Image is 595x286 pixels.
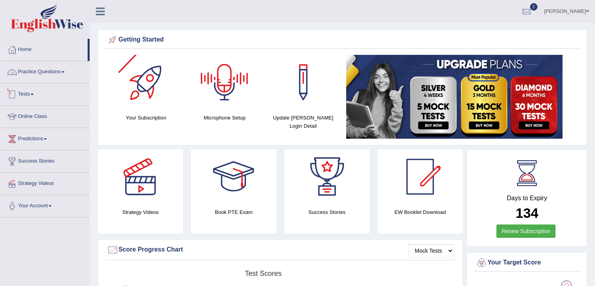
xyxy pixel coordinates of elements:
h4: Update [PERSON_NAME] Login Detail [268,114,339,130]
div: Getting Started [107,34,578,46]
a: Strategy Videos [0,173,90,192]
h4: Book PTE Exam [191,208,276,216]
div: Your Target Score [476,257,578,269]
a: Your Account [0,195,90,215]
tspan: Test scores [245,270,282,277]
a: Online Class [0,106,90,125]
a: Practice Questions [0,61,90,81]
a: Tests [0,83,90,103]
b: 134 [516,205,538,221]
h4: Success Stories [284,208,370,216]
a: Renew Subscription [496,224,555,238]
h4: Days to Expiry [476,195,578,202]
div: Score Progress Chart [107,244,454,256]
a: Success Stories [0,150,90,170]
img: small5.jpg [346,55,563,139]
h4: Your Subscription [111,114,182,122]
h4: Strategy Videos [98,208,183,216]
a: Home [0,39,88,58]
a: Predictions [0,128,90,148]
span: 2 [530,3,538,11]
h4: EW Booklet Download [377,208,463,216]
h4: Microphone Setup [189,114,260,122]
